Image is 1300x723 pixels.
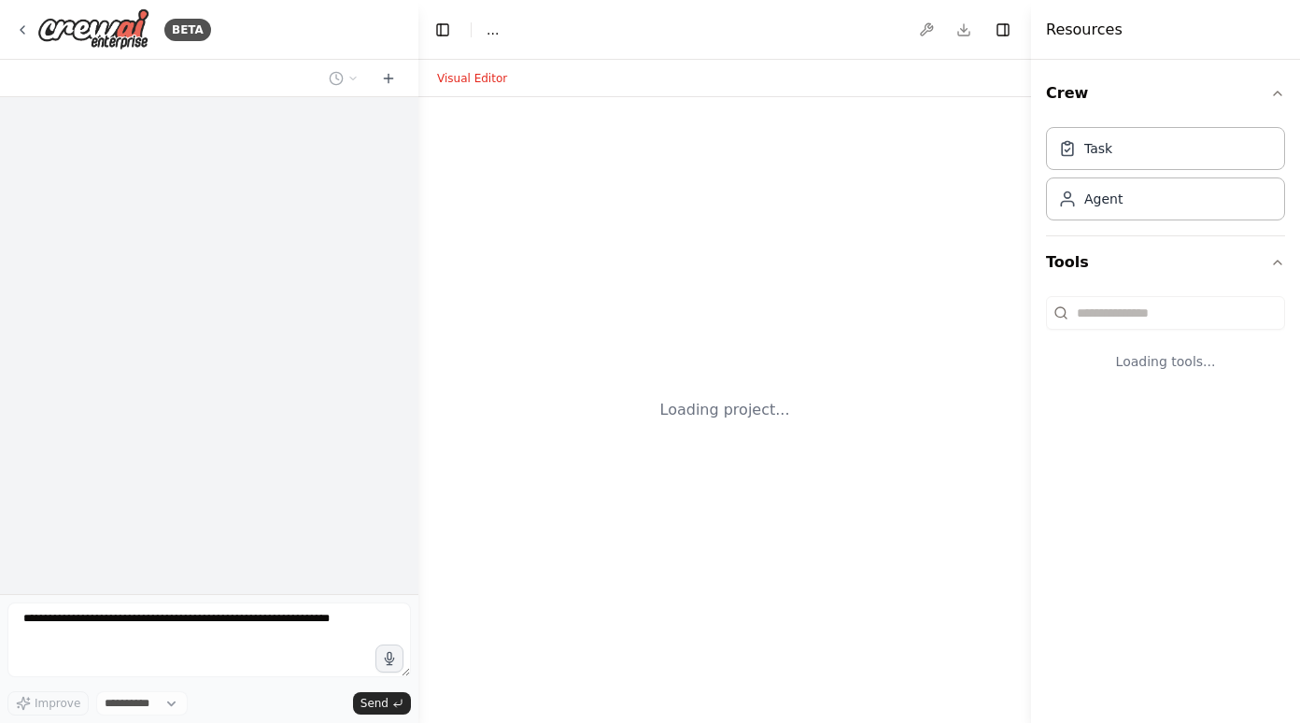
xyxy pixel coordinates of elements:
[660,399,790,421] div: Loading project...
[1084,139,1112,158] div: Task
[487,21,499,39] span: ...
[374,67,403,90] button: Start a new chat
[1046,236,1285,289] button: Tools
[990,17,1016,43] button: Hide right sidebar
[1046,337,1285,386] div: Loading tools...
[7,691,89,716] button: Improve
[1046,67,1285,120] button: Crew
[1046,120,1285,235] div: Crew
[164,19,211,41] div: BETA
[487,21,499,39] nav: breadcrumb
[37,8,149,50] img: Logo
[1046,289,1285,401] div: Tools
[35,696,80,711] span: Improve
[1084,190,1123,208] div: Agent
[1046,19,1123,41] h4: Resources
[426,67,518,90] button: Visual Editor
[375,645,403,673] button: Click to speak your automation idea
[321,67,366,90] button: Switch to previous chat
[353,692,411,715] button: Send
[360,696,389,711] span: Send
[430,17,456,43] button: Hide left sidebar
